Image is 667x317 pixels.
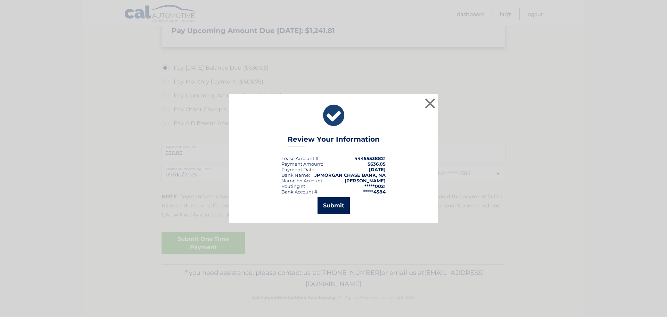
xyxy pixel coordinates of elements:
button: × [423,96,437,110]
span: [DATE] [369,167,386,172]
div: : [281,167,315,172]
strong: JPMORGAN CHASE BANK, NA [314,172,386,178]
span: $636.05 [368,161,386,167]
div: Payment Amount: [281,161,323,167]
div: Lease Account #: [281,156,320,161]
div: Bank Account #: [281,189,319,195]
span: Payment Date [281,167,314,172]
button: Submit [318,197,350,214]
strong: 44455538821 [354,156,386,161]
div: Routing #: [281,183,305,189]
div: Name on Account: [281,178,323,183]
div: Bank Name: [281,172,310,178]
strong: [PERSON_NAME] [345,178,386,183]
h3: Review Your Information [288,135,380,147]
